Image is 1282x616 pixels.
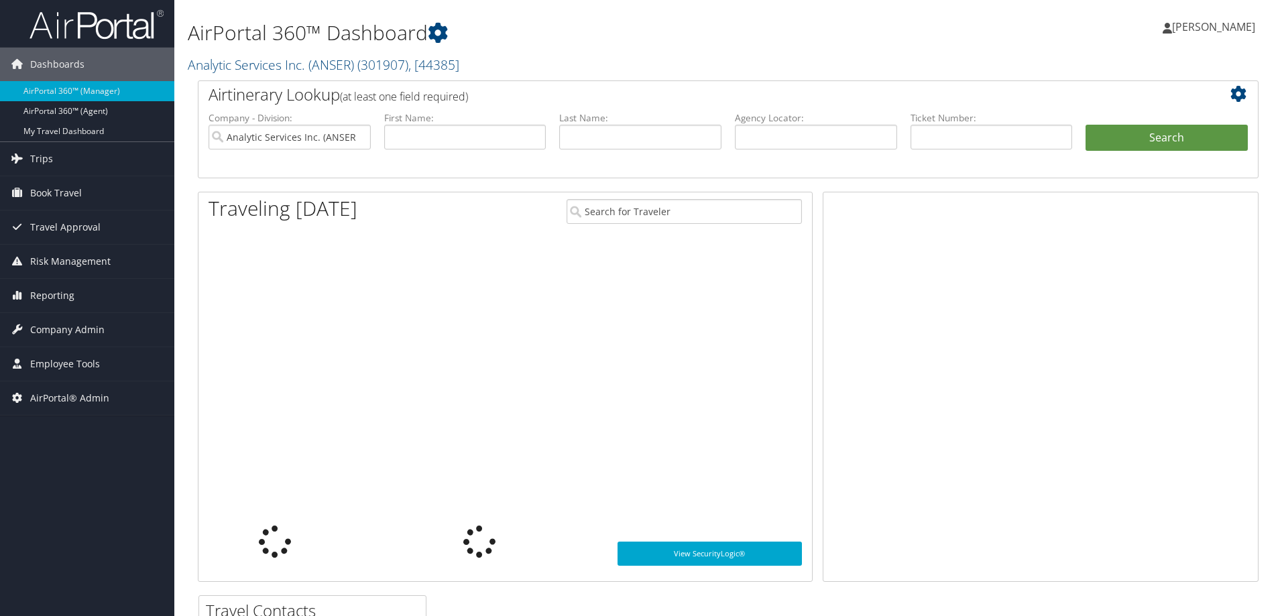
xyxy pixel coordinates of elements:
[30,347,100,381] span: Employee Tools
[1163,7,1269,47] a: [PERSON_NAME]
[30,313,105,347] span: Company Admin
[209,83,1159,106] h2: Airtinerary Lookup
[30,279,74,312] span: Reporting
[1086,125,1248,151] button: Search
[209,194,357,223] h1: Traveling [DATE]
[384,111,546,125] label: First Name:
[911,111,1073,125] label: Ticket Number:
[188,56,459,74] a: Analytic Services Inc. (ANSER)
[340,89,468,104] span: (at least one field required)
[30,176,82,210] span: Book Travel
[408,56,459,74] span: , [ 44385 ]
[559,111,721,125] label: Last Name:
[30,210,101,244] span: Travel Approval
[30,245,111,278] span: Risk Management
[618,542,802,566] a: View SecurityLogic®
[735,111,897,125] label: Agency Locator:
[209,111,371,125] label: Company - Division:
[567,199,802,224] input: Search for Traveler
[188,19,909,47] h1: AirPortal 360™ Dashboard
[30,48,84,81] span: Dashboards
[1172,19,1255,34] span: [PERSON_NAME]
[357,56,408,74] span: ( 301907 )
[30,381,109,415] span: AirPortal® Admin
[30,142,53,176] span: Trips
[30,9,164,40] img: airportal-logo.png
